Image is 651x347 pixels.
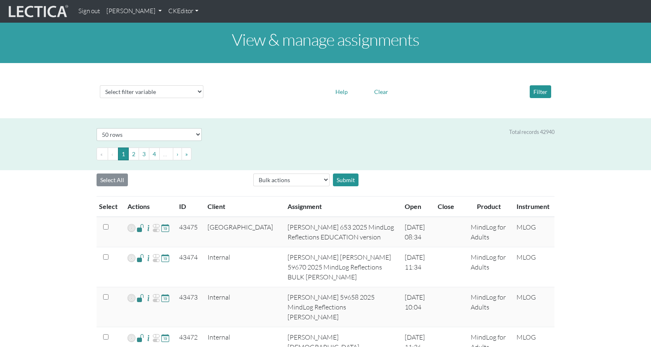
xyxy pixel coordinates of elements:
[283,197,400,217] th: Assignment
[332,87,351,95] a: Help
[144,293,152,303] span: Assignment Details
[137,253,144,263] span: Access List
[283,217,400,247] td: [PERSON_NAME] 653 2025 MindLog Reflections EDUCATION version
[165,3,202,19] a: CKEditor
[139,148,149,160] button: Go to page 3
[512,247,554,287] td: MLOG
[144,253,152,263] span: Assignment Details
[203,197,283,217] th: Client
[152,293,160,303] span: Re-open Assignment
[144,333,152,343] span: Assignment Details
[152,253,160,263] span: Re-open Assignment
[433,197,466,217] th: Close
[137,333,144,342] span: Access List
[466,287,512,327] td: MindLog for Adults
[332,85,351,98] button: Help
[137,293,144,302] span: Access List
[203,287,283,327] td: Internal
[97,148,554,160] ul: Pagination
[127,333,135,343] span: Add VCoLs
[530,85,551,98] button: Filter
[149,148,160,160] button: Go to page 4
[75,3,103,19] a: Sign out
[118,148,129,160] button: Go to page 1
[127,253,135,263] span: Add VCoLs
[137,223,144,232] span: Access List
[203,247,283,287] td: Internal
[466,247,512,287] td: MindLog for Adults
[161,293,169,302] span: Update close date
[152,333,160,343] span: Re-open Assignment
[174,287,203,327] td: 43473
[144,223,152,233] span: Assignment Details
[283,247,400,287] td: [PERSON_NAME] [PERSON_NAME] 59670 2025 MindLog Reflections BULK [PERSON_NAME]
[512,197,554,217] th: Instrument
[103,3,165,19] a: [PERSON_NAME]
[173,148,182,160] button: Go to next page
[152,223,160,233] span: Re-open Assignment
[161,223,169,232] span: Update close date
[400,287,433,327] td: [DATE] 10:04
[400,197,433,217] th: Open
[466,197,512,217] th: Product
[123,197,174,217] th: Actions
[97,197,123,217] th: Select
[127,293,135,303] span: Add VCoLs
[97,173,128,186] button: Select All
[203,217,283,247] td: [GEOGRAPHIC_DATA]
[161,253,169,263] span: Update close date
[128,148,139,160] button: Go to page 2
[182,148,191,160] button: Go to last page
[512,217,554,247] td: MLOG
[333,173,359,186] div: Submit
[127,223,135,233] span: Add VCoLs
[466,217,512,247] td: MindLog for Adults
[161,333,169,342] span: Update close date
[509,128,554,136] div: Total records 42940
[400,217,433,247] td: [DATE] 08:34
[370,85,392,98] button: Clear
[512,287,554,327] td: MLOG
[174,217,203,247] td: 43475
[7,4,68,19] img: lecticalive
[174,197,203,217] th: ID
[283,287,400,327] td: [PERSON_NAME] 59658 2025 MindLog Reflections [PERSON_NAME]
[400,247,433,287] td: [DATE] 11:34
[174,247,203,287] td: 43474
